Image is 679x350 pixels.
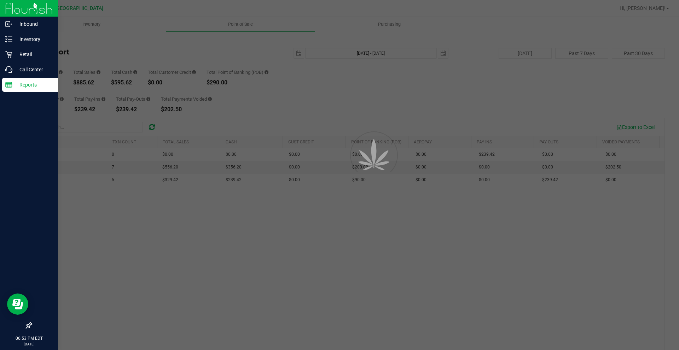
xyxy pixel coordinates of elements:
[7,293,28,315] iframe: Resource center
[3,342,55,347] p: [DATE]
[12,35,55,43] p: Inventory
[5,66,12,73] inline-svg: Call Center
[5,20,12,28] inline-svg: Inbound
[5,81,12,88] inline-svg: Reports
[5,51,12,58] inline-svg: Retail
[3,335,55,342] p: 06:53 PM EDT
[12,20,55,28] p: Inbound
[5,36,12,43] inline-svg: Inventory
[12,81,55,89] p: Reports
[12,65,55,74] p: Call Center
[12,50,55,59] p: Retail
